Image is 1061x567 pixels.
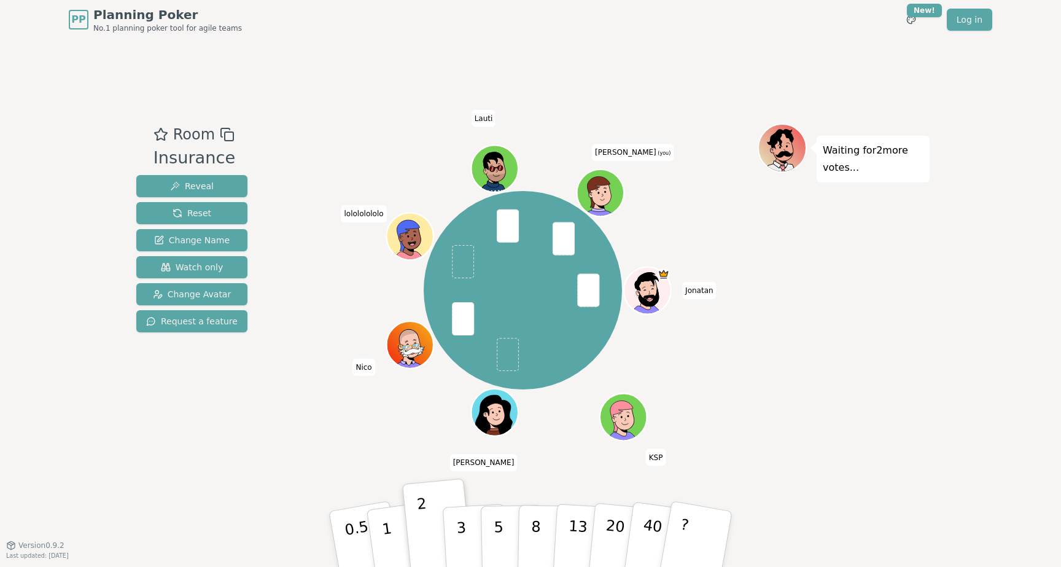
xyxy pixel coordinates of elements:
span: Click to change your name [341,205,387,222]
span: Change Avatar [153,288,231,300]
span: Planning Poker [93,6,242,23]
button: Change Name [136,229,247,251]
button: Add as favourite [154,123,168,146]
button: Reveal [136,175,247,197]
span: Watch only [161,261,223,273]
button: Change Avatar [136,283,247,305]
span: Change Name [154,234,230,246]
button: New! [900,9,922,31]
span: Request a feature [146,315,238,327]
span: (you) [656,151,671,156]
span: Click to change your name [352,359,375,376]
span: Last updated: [DATE] [6,552,69,559]
button: Click to change your avatar [578,171,623,215]
span: Room [173,123,215,146]
span: Reset [173,207,211,219]
span: Click to change your name [450,454,518,471]
button: Watch only [136,256,247,278]
span: Click to change your name [472,110,496,127]
span: Jonatan is the host [658,268,670,280]
div: New! [907,4,942,17]
a: PPPlanning PokerNo.1 planning poker tool for agile teams [69,6,242,33]
span: Click to change your name [682,282,717,299]
span: PP [71,12,85,27]
span: Reveal [170,180,214,192]
span: Version 0.9.2 [18,541,64,550]
div: Insurance [154,146,235,171]
button: Reset [136,202,247,224]
button: Request a feature [136,310,247,332]
a: Log in [947,9,992,31]
p: 2 [416,495,432,562]
span: Click to change your name [592,144,674,161]
span: Click to change your name [646,448,666,466]
span: No.1 planning poker tool for agile teams [93,23,242,33]
button: Version0.9.2 [6,541,64,550]
p: Waiting for 2 more votes... [823,142,923,176]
